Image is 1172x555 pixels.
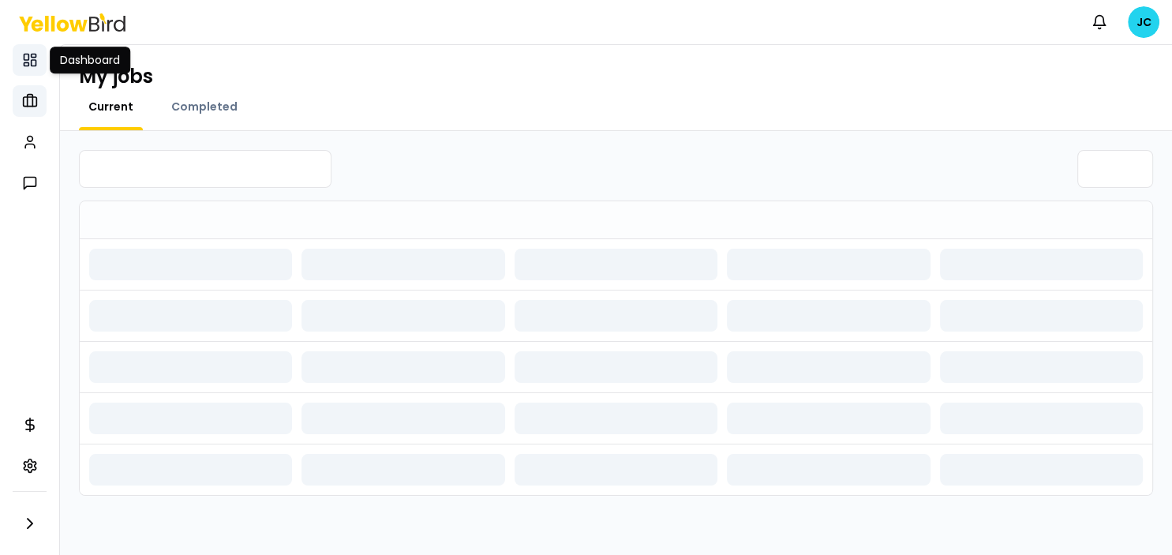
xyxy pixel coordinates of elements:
[79,99,143,114] a: Current
[88,99,133,114] span: Current
[79,64,153,89] h1: My jobs
[1128,6,1159,38] span: JC
[171,99,238,114] span: Completed
[162,99,247,114] a: Completed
